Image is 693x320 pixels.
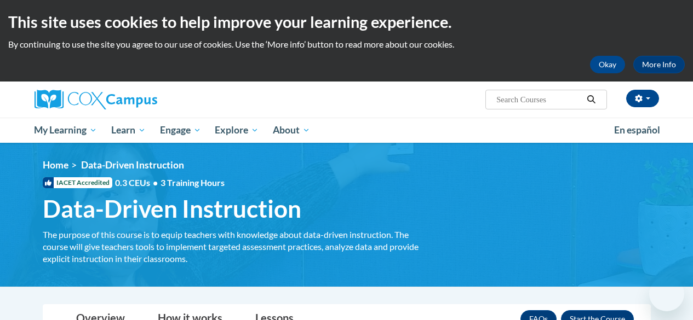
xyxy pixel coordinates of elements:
[35,90,157,109] img: Cox Campus
[215,124,259,137] span: Explore
[104,118,153,143] a: Learn
[43,229,421,265] div: The purpose of this course is to equip teachers with knowledge about data-driven instruction. The...
[208,118,266,143] a: Explore
[8,11,685,33] h2: This site uses cookies to help improve your learning experience.
[111,124,146,137] span: Learn
[27,118,105,143] a: My Learning
[34,124,97,137] span: My Learning
[8,38,685,50] p: By continuing to use the site you agree to our use of cookies. Use the ‘More info’ button to read...
[43,194,301,223] span: Data-Driven Instruction
[81,159,184,171] span: Data-Driven Instruction
[43,159,68,171] a: Home
[495,93,583,106] input: Search Courses
[153,118,208,143] a: Engage
[583,93,599,106] button: Search
[590,56,625,73] button: Okay
[273,124,310,137] span: About
[626,90,659,107] button: Account Settings
[43,177,112,188] span: IACET Accredited
[649,276,684,311] iframe: Button to launch messaging window
[161,177,225,188] span: 3 Training Hours
[614,124,660,136] span: En español
[160,124,201,137] span: Engage
[153,177,158,188] span: •
[607,119,667,142] a: En español
[633,56,685,73] a: More Info
[26,118,667,143] div: Main menu
[115,177,225,189] span: 0.3 CEUs
[35,90,232,109] a: Cox Campus
[266,118,317,143] a: About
